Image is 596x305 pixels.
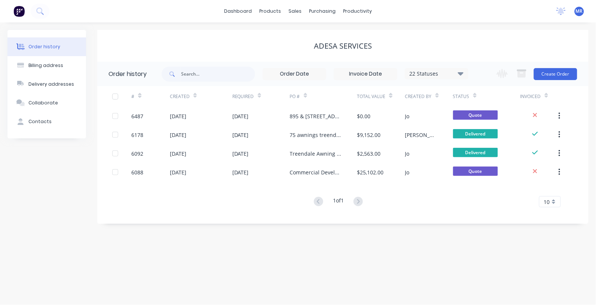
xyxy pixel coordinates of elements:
[131,86,170,107] div: #
[405,150,410,158] div: Jo
[28,62,63,69] div: Billing address
[290,168,342,176] div: Commercial Development - [GEOGRAPHIC_DATA]
[256,6,285,17] div: products
[357,150,380,158] div: $2,563.00
[131,150,143,158] div: 6092
[290,93,300,100] div: PO #
[453,86,520,107] div: Status
[181,67,255,82] input: Search...
[290,150,342,158] div: Treendale Awning Steel PO-Trannedale-059
[232,168,249,176] div: [DATE]
[232,131,249,139] div: [DATE]
[28,100,58,106] div: Collaborate
[453,129,498,138] span: Delivered
[453,110,498,120] span: Quote
[131,131,143,139] div: 6178
[334,68,397,80] input: Invoice Date
[453,167,498,176] span: Quote
[405,70,468,78] div: 22 Statuses
[7,75,86,94] button: Delivery addresses
[357,131,380,139] div: $9,152.00
[170,131,186,139] div: [DATE]
[357,168,383,176] div: $25,102.00
[285,6,305,17] div: sales
[405,112,410,120] div: Jo
[131,93,134,100] div: #
[7,56,86,75] button: Billing address
[405,131,438,139] div: [PERSON_NAME]
[405,86,453,107] div: Created By
[544,198,550,206] span: 10
[357,86,405,107] div: Total Value
[405,93,432,100] div: Created By
[28,81,74,88] div: Delivery addresses
[290,131,342,139] div: 75 awnings treendale
[220,6,256,17] a: dashboard
[453,148,498,157] span: Delivered
[131,112,143,120] div: 6487
[232,150,249,158] div: [DATE]
[13,6,25,17] img: Factory
[170,86,232,107] div: Created
[108,70,147,79] div: Order history
[170,93,190,100] div: Created
[170,168,186,176] div: [DATE]
[305,6,339,17] div: purchasing
[339,6,376,17] div: productivity
[357,93,385,100] div: Total Value
[520,93,541,100] div: Invoiced
[520,86,559,107] div: Invoiced
[131,168,143,176] div: 6088
[28,43,60,50] div: Order history
[170,150,186,158] div: [DATE]
[534,68,577,80] button: Create Order
[453,93,470,100] div: Status
[290,86,357,107] div: PO #
[576,8,583,15] span: MR
[314,42,372,51] div: Adesa Services
[263,68,326,80] input: Order Date
[333,196,344,207] div: 1 of 1
[232,86,290,107] div: Required
[7,94,86,112] button: Collaborate
[232,112,249,120] div: [DATE]
[28,118,52,125] div: Contacts
[290,112,342,120] div: 895 & [STREET_ADDRESS]
[232,93,254,100] div: Required
[405,168,410,176] div: Jo
[7,37,86,56] button: Order history
[7,112,86,131] button: Contacts
[170,112,186,120] div: [DATE]
[357,112,370,120] div: $0.00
